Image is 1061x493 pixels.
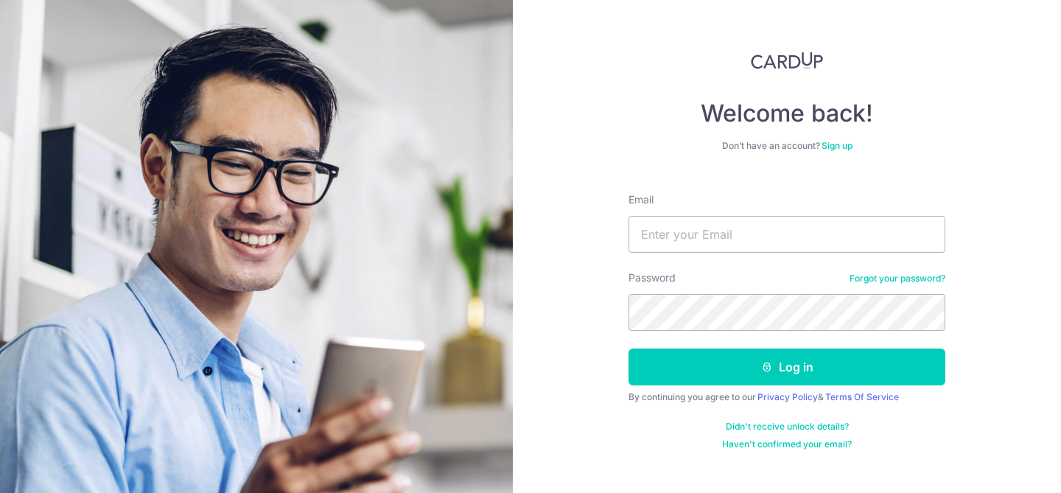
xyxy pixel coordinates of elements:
a: Terms Of Service [825,391,899,402]
a: Forgot your password? [850,273,945,284]
a: Privacy Policy [757,391,818,402]
h4: Welcome back! [628,99,945,128]
a: Didn't receive unlock details? [726,421,849,433]
a: Haven't confirmed your email? [722,438,852,450]
div: By continuing you agree to our & [628,391,945,403]
label: Email [628,192,654,207]
a: Sign up [822,140,852,151]
img: CardUp Logo [751,52,823,69]
button: Log in [628,349,945,385]
label: Password [628,270,676,285]
div: Don’t have an account? [628,140,945,152]
input: Enter your Email [628,216,945,253]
